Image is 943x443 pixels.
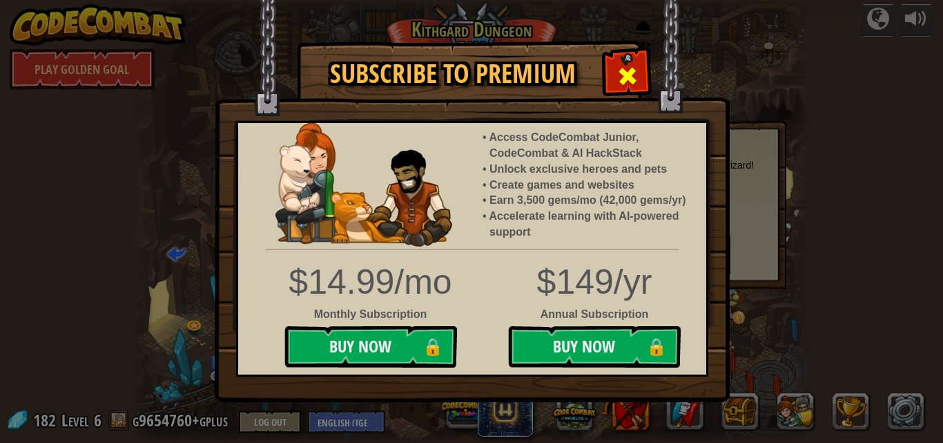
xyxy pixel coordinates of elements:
div: Annual Subscription [228,307,717,323]
li: Earn 3,500 gems/mo (42,000 gems/yr) [489,193,692,209]
button: Buy Now🔒 [508,326,681,368]
button: Buy Now🔒 [284,326,457,368]
div: $149/yr [228,258,717,307]
div: Monthly Subscription [279,307,462,323]
li: Access CodeCombat Junior, CodeCombat & AI HackStack [489,130,692,162]
img: anya-and-nando-pet.webp [275,123,452,247]
h1: Subscribe to Premium [311,59,594,88]
li: Unlock exclusive heroes and pets [489,162,692,178]
li: Accelerate learning with AI-powered support [489,209,692,241]
li: Create games and websites [489,178,692,194]
div: $14.99/mo [279,258,462,307]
